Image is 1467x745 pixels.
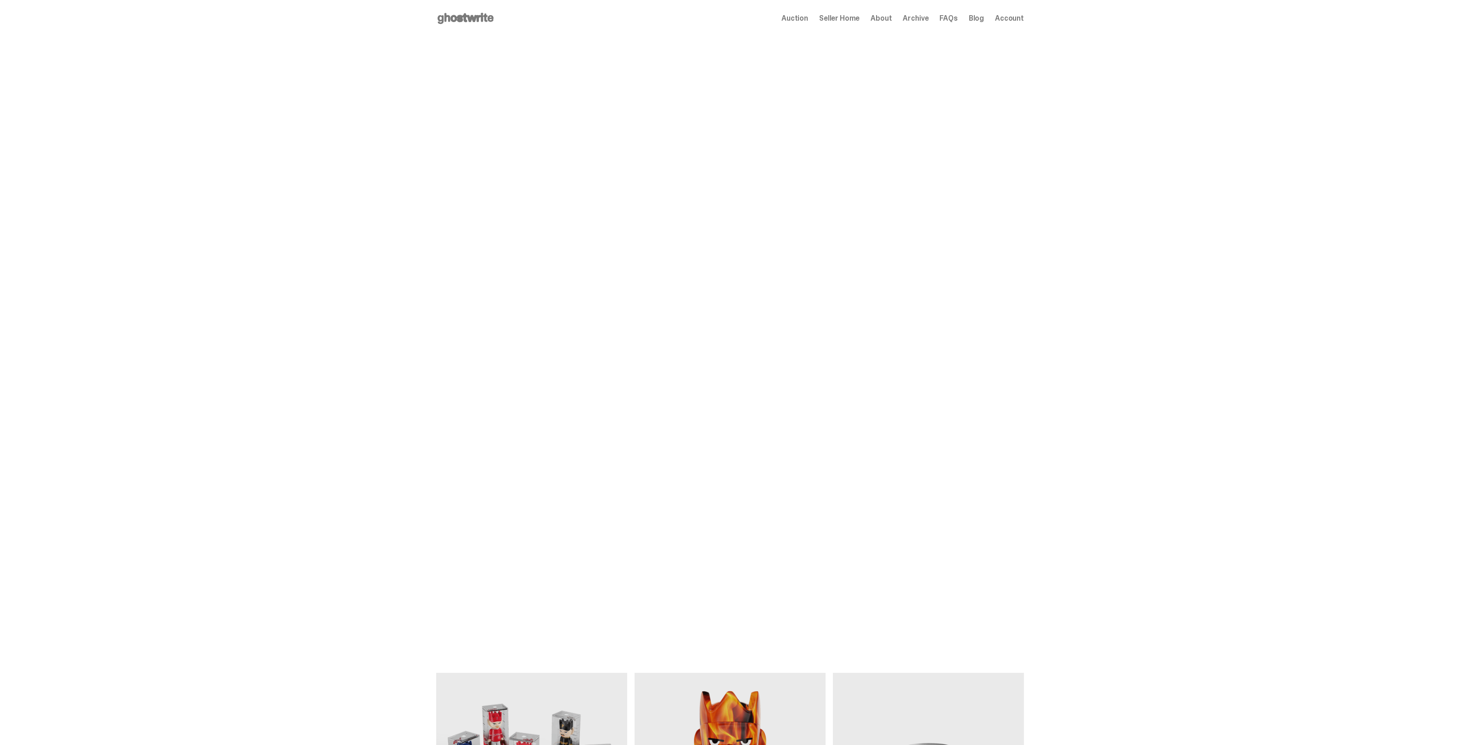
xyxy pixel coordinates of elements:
[969,15,984,22] a: Blog
[871,15,892,22] a: About
[995,15,1024,22] a: Account
[819,15,860,22] a: Seller Home
[781,15,808,22] a: Auction
[939,15,957,22] a: FAQs
[903,15,928,22] a: Archive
